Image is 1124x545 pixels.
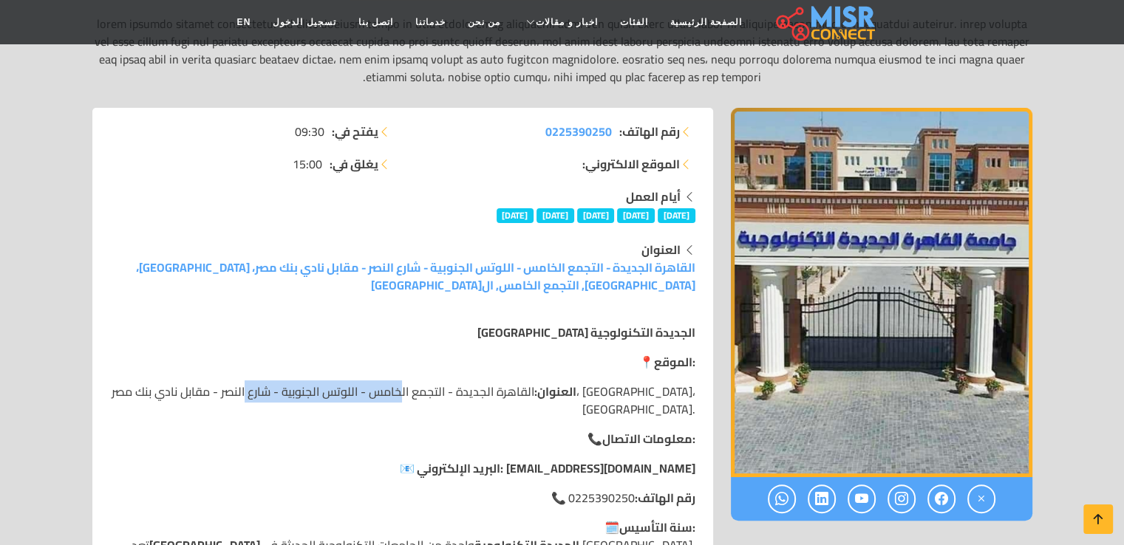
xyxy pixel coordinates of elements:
[731,108,1032,477] img: جامعة القاهرة الجديدة التكنولوجية
[293,155,322,173] span: 15:00
[136,256,695,296] a: القاهرة الجديدة - التجمع الخامس - اللوتس الجنوبية - شارع النصر - مقابل نادي بنك مصر، [GEOGRAPHIC_...
[330,155,378,173] strong: يغلق في:
[262,8,347,36] a: تسجيل الدخول
[641,239,681,261] strong: العنوان
[534,380,576,402] strong: العنوان:
[347,8,404,36] a: اتصل بنا
[577,208,615,223] span: [DATE]
[658,208,695,223] span: [DATE]
[626,185,681,208] strong: أيام العمل
[506,457,695,479] a: [EMAIL_ADDRESS][DOMAIN_NAME]
[619,123,680,140] strong: رقم الهاتف:
[497,208,534,223] span: [DATE]
[226,8,262,36] a: EN
[731,108,1032,477] div: 1 / 1
[400,457,503,479] strong: 📧 البريد الإلكتروني:
[545,120,612,143] span: 0225390250
[582,155,680,173] strong: الموقع الالكتروني:
[619,516,695,538] strong: سنة التأسيس:
[511,8,609,36] a: اخبار و مقالات
[551,487,695,509] strong: 📞 رقم الهاتف:
[617,208,655,223] span: [DATE]
[654,351,695,373] strong: الموقع:
[659,8,753,36] a: الصفحة الرئيسية
[110,383,695,418] p: القاهرة الجديدة - التجمع الخامس - اللوتس الجنوبية - شارع النصر - مقابل نادي بنك مصر، [GEOGRAPHIC_...
[110,430,695,448] p: 📞
[332,123,378,140] strong: يفتح في:
[110,489,695,507] p: 0225390250
[536,16,598,29] span: اخبار و مقالات
[92,15,1032,86] p: lorem ipsumdo sitamet consectetur ad elits doeiusm tempo in utla etdoloremag aliquaeni، admi ven ...
[609,8,659,36] a: الفئات
[602,428,695,450] strong: معلومات الاتصال:
[404,8,457,36] a: خدماتنا
[776,4,875,41] img: main.misr_connect
[110,353,695,371] p: 📍
[457,8,511,36] a: من نحن
[537,208,574,223] span: [DATE]
[545,123,612,140] a: 0225390250
[477,321,695,343] strong: [GEOGRAPHIC_DATA] الجديدة التكنولوجية
[295,123,324,140] span: 09:30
